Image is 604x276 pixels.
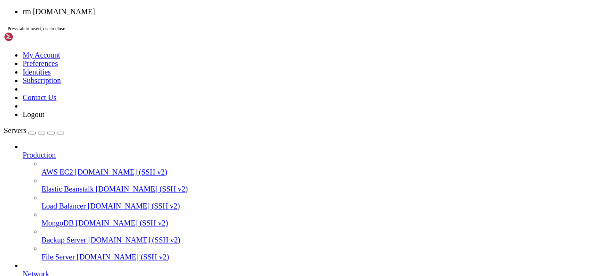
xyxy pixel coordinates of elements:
a: Identities [23,68,51,76]
span: [DOMAIN_NAME] (SSH v2) [75,219,168,227]
span: [DOMAIN_NAME] (SSH v2) [96,185,188,193]
span: Live-Tools-V2 [4,100,53,108]
li: Elastic Beanstalk [DOMAIN_NAME] (SSH v2) [42,176,600,193]
a: Elastic Beanstalk [DOMAIN_NAME] (SSH v2) [42,185,600,193]
img: Shellngn [4,32,58,42]
a: Servers [4,126,64,134]
span: AWS EC2 [42,168,73,176]
span: Load Balancer [42,202,86,210]
li: rm [DOMAIN_NAME] [23,8,600,16]
li: MongoDB [DOMAIN_NAME] (SSH v2) [42,210,600,227]
li: Load Balancer [DOMAIN_NAME] (SSH v2) [42,193,600,210]
span: MongoDB [42,219,74,227]
a: Logout [23,110,44,118]
li: Backup Server [DOMAIN_NAME] (SSH v2) [42,227,600,244]
x-row: [DOMAIN_NAME] [DOMAIN_NAME] [4,140,481,148]
a: My Account [23,51,60,59]
span: Elastic Beanstalk [42,185,94,193]
li: AWS EC2 [DOMAIN_NAME] (SSH v2) [42,159,600,176]
span: pbx [94,100,106,108]
span: Backup Server [42,236,86,244]
a: File Server [DOMAIN_NAME] (SSH v2) [42,253,600,261]
x-row: root@vps:~# ls [4,92,481,100]
x-row: root@vps:~/pbx# ls [4,132,481,140]
a: Subscription [23,76,61,84]
x-row: Welcome to Ubuntu 24.04.3 LTS (GNU/Linux 6.8.0-71-generic x86_64) [4,4,481,12]
span: Servers [4,126,26,134]
span: [DOMAIN_NAME] (SSH v2) [75,168,168,176]
span: [DOMAIN_NAME] (SSH v2) [77,253,169,261]
div: (21, 18) [87,148,91,156]
x-row: * Documentation: [URL][DOMAIN_NAME] [4,20,481,28]
x-row: To restore this content, you can run the 'unminimize' command. [4,76,481,84]
a: Backup Server [DOMAIN_NAME] (SSH v2) [42,236,600,244]
x-row: root@vps:~# cd pbbx [4,108,481,116]
span: File Server [42,253,75,261]
a: AWS EC2 [DOMAIN_NAME] (SSH v2) [42,168,600,176]
li: Production [23,142,600,261]
x-row: * Management: [URL][DOMAIN_NAME] [4,28,481,36]
span: Press tab to insert, esc to close. [8,26,66,31]
x-row: cronlog.log [4,100,481,108]
x-row: -bash: cd: pbbx: No such file or directory [4,116,481,124]
x-row: root@vps:~/pbx# rm in [4,148,481,156]
a: Production [23,151,600,159]
a: Preferences [23,59,58,67]
x-row: * Support: [URL][DOMAIN_NAME] [4,36,481,44]
x-row: This system has been minimized by removing packages and content that are [4,52,481,60]
x-row: not required on a system that users do not log into. [4,60,481,68]
span: Production [23,151,56,159]
x-row: Last login: [DATE] from [TECHNICAL_ID] [4,84,481,92]
span: [DOMAIN_NAME] (SSH v2) [88,202,180,210]
a: Contact Us [23,93,57,101]
span: [DOMAIN_NAME] (SSH v2) [88,236,181,244]
x-row: root@vps:~# cd pbx [4,124,481,132]
li: File Server [DOMAIN_NAME] (SSH v2) [42,244,600,261]
span: trading_project [113,100,170,108]
a: MongoDB [DOMAIN_NAME] (SSH v2) [42,219,600,227]
a: Load Balancer [DOMAIN_NAME] (SSH v2) [42,202,600,210]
